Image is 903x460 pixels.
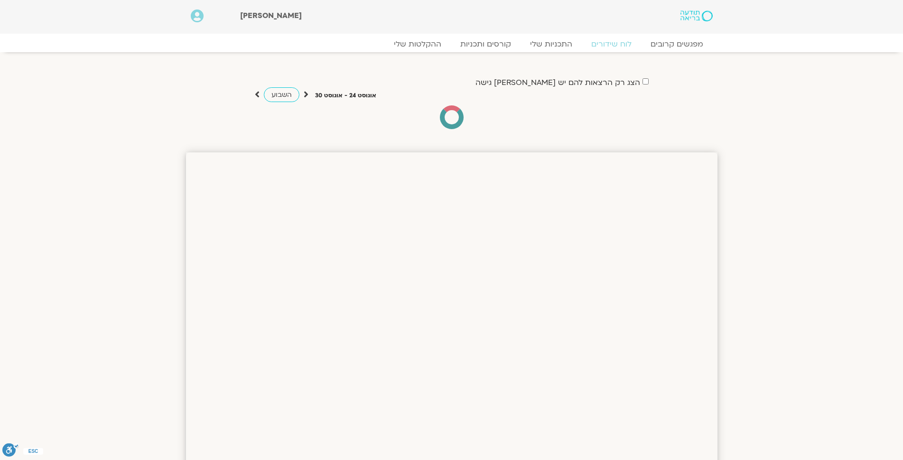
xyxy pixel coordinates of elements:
a: ההקלטות שלי [384,39,451,49]
nav: Menu [191,39,713,49]
a: מפגשים קרובים [641,39,713,49]
a: התכניות שלי [521,39,582,49]
a: קורסים ותכניות [451,39,521,49]
a: השבוע [264,87,299,102]
p: אוגוסט 24 - אוגוסט 30 [315,91,376,101]
label: הצג רק הרצאות להם יש [PERSON_NAME] גישה [475,78,640,87]
span: [PERSON_NAME] [240,10,302,21]
a: לוח שידורים [582,39,641,49]
span: השבוע [271,90,292,99]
